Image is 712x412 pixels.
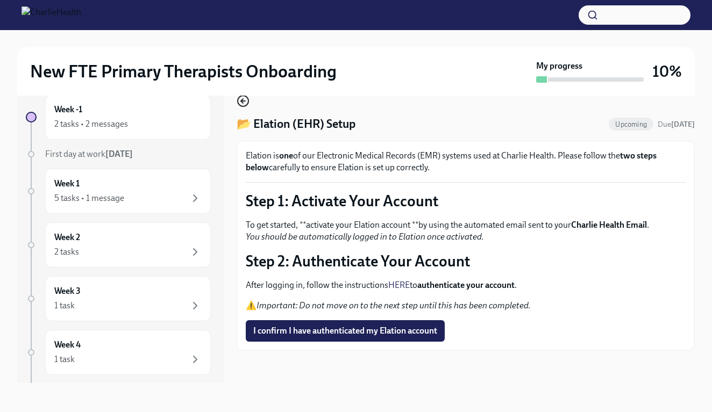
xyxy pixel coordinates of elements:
[536,60,582,72] strong: My progress
[54,339,81,351] h6: Week 4
[26,222,211,268] a: Week 22 tasks
[671,120,695,129] strong: [DATE]
[388,280,410,290] a: HERE
[30,61,337,82] h2: New FTE Primary Therapists Onboarding
[571,220,647,230] strong: Charlie Health Email
[246,300,686,312] p: ⚠️
[246,150,686,174] p: Elation is of our Electronic Medical Records (EMR) systems used at Charlie Health. Please follow ...
[246,251,686,271] p: Step 2: Authenticate Your Account
[26,276,211,321] a: Week 31 task
[246,191,686,211] p: Step 1: Activate Your Account
[658,120,695,129] span: Due
[54,300,75,312] div: 1 task
[54,118,128,130] div: 2 tasks • 2 messages
[246,219,686,243] p: To get started, **activate your Elation account **by using the automated email sent to your .
[237,116,355,132] h4: 📂 Elation (EHR) Setup
[22,6,81,24] img: CharlieHealth
[658,119,695,129] span: August 22nd, 2025 10:00
[54,285,81,297] h6: Week 3
[652,62,682,81] h3: 10%
[246,320,445,342] button: I confirm I have authenticated my Elation account
[26,148,211,160] a: First day at work[DATE]
[54,192,124,204] div: 5 tasks • 1 message
[26,169,211,214] a: Week 15 tasks • 1 message
[257,300,531,310] em: Important: Do not move on to the next step until this has been completed.
[253,326,437,336] span: I confirm I have authenticated my Elation account
[26,330,211,375] a: Week 41 task
[54,232,80,243] h6: Week 2
[54,104,82,115] h6: Week -1
[105,149,133,159] strong: [DATE]
[54,178,80,190] h6: Week 1
[54,246,79,258] div: 2 tasks
[26,95,211,140] a: Week -12 tasks • 2 messages
[417,280,515,290] strong: authenticate your account
[609,120,653,128] span: Upcoming
[246,232,484,242] em: You should be automatically logged in to Elation once activated.
[279,150,293,161] strong: one
[54,353,75,365] div: 1 task
[246,279,686,291] p: After logging in, follow the instructions to .
[45,149,133,159] span: First day at work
